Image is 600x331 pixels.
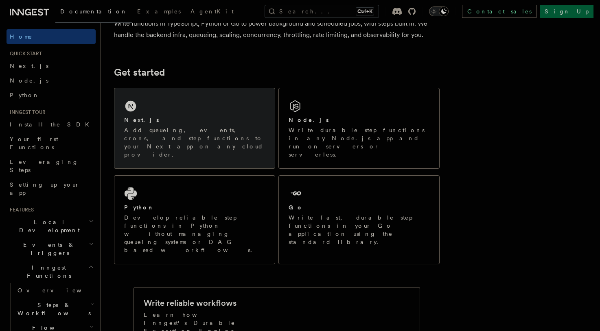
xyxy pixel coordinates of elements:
[7,117,96,132] a: Install the SDK
[7,215,96,237] button: Local Development
[289,213,429,246] p: Write fast, durable step functions in your Go application using the standard library.
[429,7,449,16] button: Toggle dark mode
[7,177,96,200] a: Setting up your app
[10,136,58,150] span: Your first Functions
[289,116,329,124] h2: Node.js
[462,5,536,18] a: Contact sales
[278,175,440,264] a: GoWrite fast, durable step functions in your Go application using the standard library.
[14,298,96,320] button: Steps & Workflows
[18,287,101,294] span: Overview
[7,237,96,260] button: Events & Triggers
[10,121,94,128] span: Install the SDK
[60,8,127,15] span: Documentation
[10,33,33,41] span: Home
[7,88,96,102] a: Python
[356,7,374,15] kbd: Ctrl+K
[10,92,39,98] span: Python
[191,8,234,15] span: AgentKit
[124,213,265,254] p: Develop reliable step functions in Python without managing queueing systems or DAG based workflows.
[7,109,46,115] span: Inngest tour
[10,63,48,69] span: Next.js
[124,203,154,211] h2: Python
[540,5,593,18] a: Sign Up
[114,175,275,264] a: PythonDevelop reliable step functions in Python without managing queueing systems or DAG based wo...
[7,132,96,155] a: Your first Functions
[7,241,89,257] span: Events & Triggers
[10,181,80,196] span: Setting up your app
[144,297,236,309] h2: Write reliable workflows
[114,18,440,41] p: Write functions in TypeScript, Python or Go to power background and scheduled jobs, with steps bu...
[289,203,303,211] h2: Go
[7,218,89,234] span: Local Development
[289,126,429,159] p: Write durable step functions in any Node.js app and run on servers or serverless.
[10,159,79,173] span: Leveraging Steps
[124,126,265,159] p: Add queueing, events, crons, and step functions to your Next app on any cloud provider.
[7,207,34,213] span: Features
[7,50,42,57] span: Quick start
[14,283,96,298] a: Overview
[7,260,96,283] button: Inngest Functions
[186,2,239,22] a: AgentKit
[124,116,159,124] h2: Next.js
[278,88,440,169] a: Node.jsWrite durable step functions in any Node.js app and run on servers or serverless.
[7,73,96,88] a: Node.js
[7,29,96,44] a: Home
[114,88,275,169] a: Next.jsAdd queueing, events, crons, and step functions to your Next app on any cloud provider.
[14,301,91,317] span: Steps & Workflows
[137,8,181,15] span: Examples
[10,77,48,84] span: Node.js
[114,67,165,78] a: Get started
[7,59,96,73] a: Next.js
[265,5,379,18] button: Search...Ctrl+K
[55,2,132,23] a: Documentation
[132,2,186,22] a: Examples
[7,155,96,177] a: Leveraging Steps
[7,263,88,280] span: Inngest Functions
